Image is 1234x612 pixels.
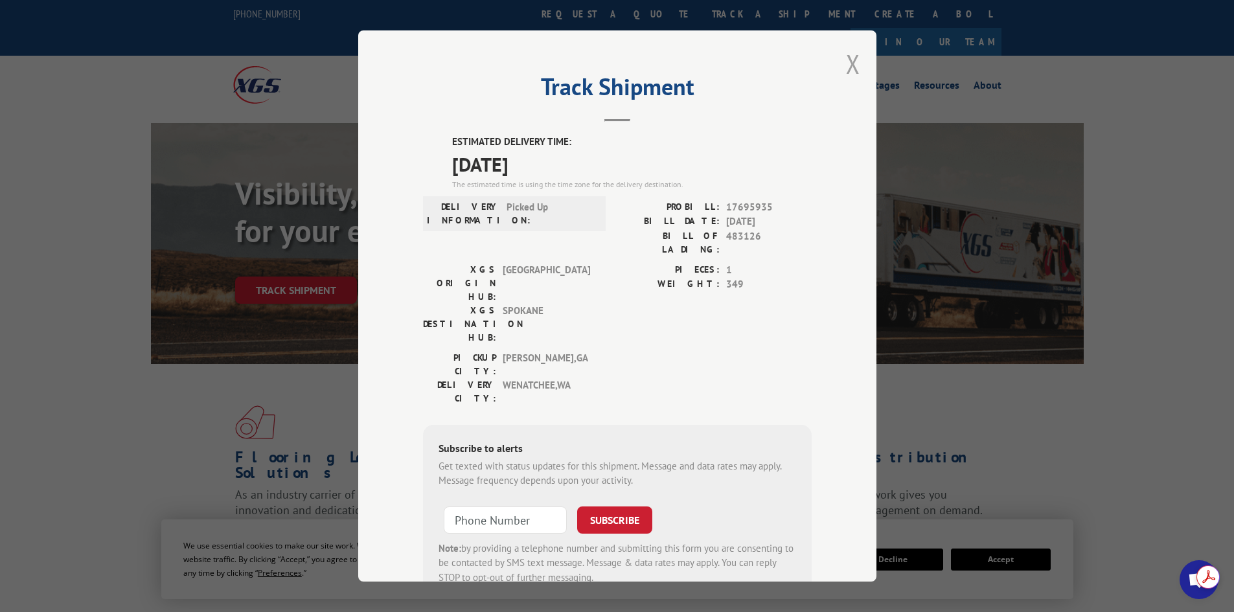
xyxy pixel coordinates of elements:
[452,150,812,179] span: [DATE]
[617,200,720,215] label: PROBILL:
[444,506,567,534] input: Phone Number
[423,263,496,304] label: XGS ORIGIN HUB:
[726,214,812,229] span: [DATE]
[439,440,796,459] div: Subscribe to alerts
[726,277,812,292] span: 349
[452,135,812,150] label: ESTIMATED DELIVERY TIME:
[439,542,461,554] strong: Note:
[503,378,590,405] span: WENATCHEE , WA
[423,304,496,345] label: XGS DESTINATION HUB:
[423,378,496,405] label: DELIVERY CITY:
[452,179,812,190] div: The estimated time is using the time zone for the delivery destination.
[503,263,590,304] span: [GEOGRAPHIC_DATA]
[507,200,594,227] span: Picked Up
[726,200,812,215] span: 17695935
[617,263,720,278] label: PIECES:
[503,351,590,378] span: [PERSON_NAME] , GA
[846,47,860,81] button: Close modal
[577,506,652,534] button: SUBSCRIBE
[439,541,796,585] div: by providing a telephone number and submitting this form you are consenting to be contacted by SM...
[439,459,796,488] div: Get texted with status updates for this shipment. Message and data rates may apply. Message frequ...
[423,78,812,102] h2: Track Shipment
[1180,560,1218,599] div: Open chat
[503,304,590,345] span: SPOKANE
[617,214,720,229] label: BILL DATE:
[617,229,720,256] label: BILL OF LADING:
[427,200,500,227] label: DELIVERY INFORMATION:
[423,351,496,378] label: PICKUP CITY:
[617,277,720,292] label: WEIGHT:
[726,263,812,278] span: 1
[726,229,812,256] span: 483126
